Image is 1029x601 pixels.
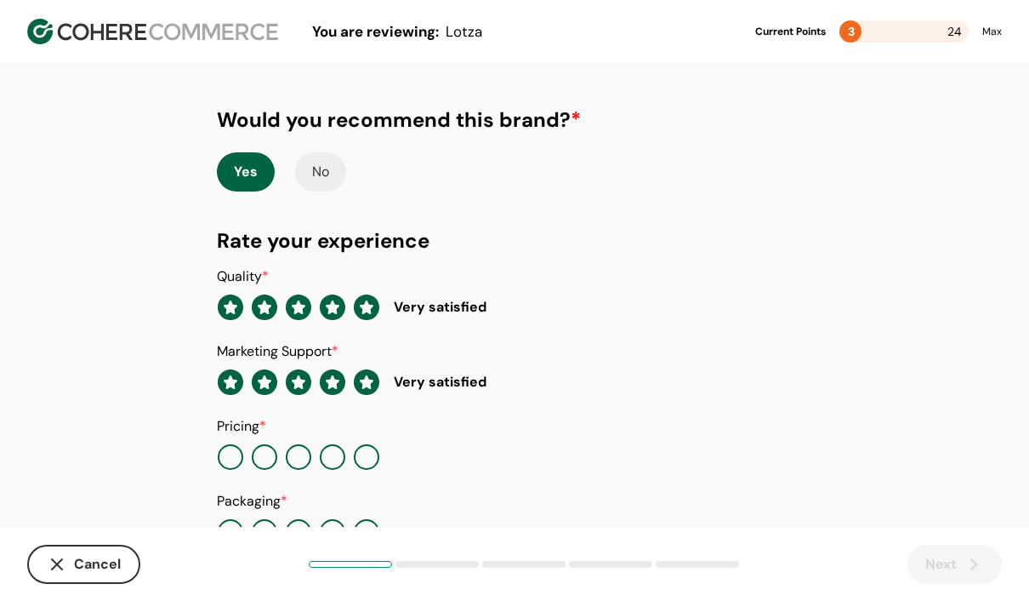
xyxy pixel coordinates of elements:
div: Rate your experience [217,226,812,256]
div: Very satisfied [394,372,486,392]
div: Would you recommend this brand? [217,105,581,135]
div: Current Points [755,24,826,39]
span: You are reviewing: [312,22,439,41]
div: Max [982,24,1002,39]
span: 24 [947,20,962,43]
label: Packaging [217,492,287,510]
button: Cancel [27,545,140,584]
label: Pricing [217,417,266,435]
button: Next [907,545,1002,584]
button: No [295,152,346,192]
label: Quality [217,267,269,285]
img: Cohere Logo [27,19,278,44]
button: Yes [217,152,275,192]
span: Lotza [446,22,482,41]
div: Very satisfied [394,297,486,318]
span: 3 [848,24,855,39]
label: Marketing Support [217,342,338,360]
